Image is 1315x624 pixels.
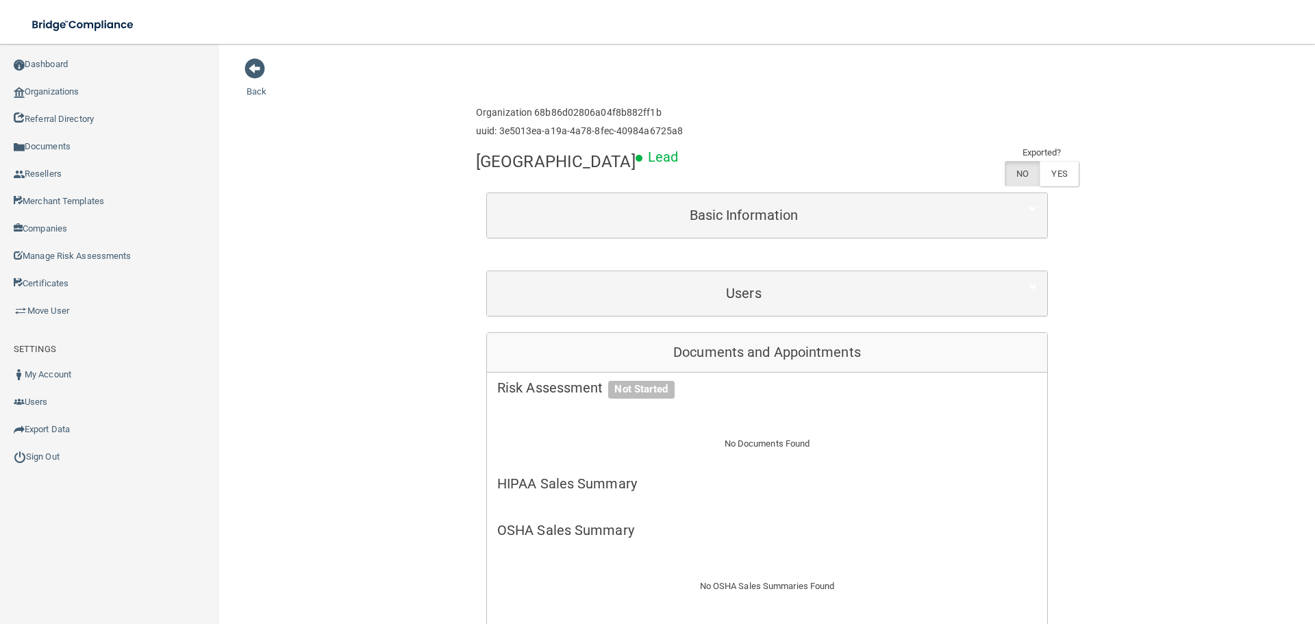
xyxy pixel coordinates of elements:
[497,208,990,223] h5: Basic Information
[476,108,683,118] h6: Organization 68b86d02806a04f8b882ff1b
[1005,161,1040,186] label: NO
[14,169,25,180] img: ic_reseller.de258add.png
[14,424,25,435] img: icon-export.b9366987.png
[14,451,26,463] img: ic_power_dark.7ecde6b1.png
[487,419,1047,469] div: No Documents Found
[497,523,1037,538] h5: OSHA Sales Summary
[14,369,25,380] img: ic_user_dark.df1a06c3.png
[497,278,1037,309] a: Users
[608,381,674,399] span: Not Started
[14,341,56,358] label: SETTINGS
[497,476,1037,491] h5: HIPAA Sales Summary
[21,11,147,39] img: bridge_compliance_login_screen.278c3ca4.svg
[1005,145,1079,161] td: Exported?
[497,200,1037,231] a: Basic Information
[14,304,27,318] img: briefcase.64adab9b.png
[476,153,636,171] h4: [GEOGRAPHIC_DATA]
[247,70,266,97] a: Back
[14,87,25,98] img: organization-icon.f8decf85.png
[1078,527,1299,582] iframe: Drift Widget Chat Controller
[14,397,25,408] img: icon-users.e205127d.png
[476,126,683,136] h6: uuid: 3e5013ea-a19a-4a78-8fec-40984a6725a8
[14,142,25,153] img: icon-documents.8dae5593.png
[487,562,1047,611] div: No OSHA Sales Summaries Found
[14,60,25,71] img: ic_dashboard_dark.d01f4a41.png
[648,145,678,170] p: Lead
[1040,161,1078,186] label: YES
[487,333,1047,373] div: Documents and Appointments
[497,380,1037,395] h5: Risk Assessment
[497,286,990,301] h5: Users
